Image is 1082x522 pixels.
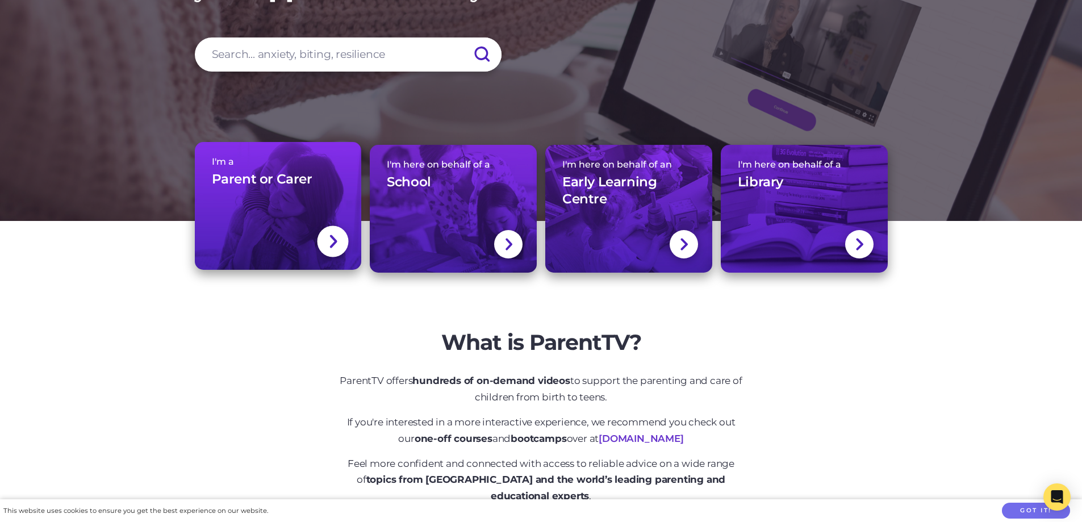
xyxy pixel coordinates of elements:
a: I'm here on behalf of anEarly Learning Centre [545,145,712,273]
p: ParentTV offers to support the parenting and care of children from birth to teens. [328,373,754,406]
img: svg+xml;base64,PHN2ZyBlbmFibGUtYmFja2dyb3VuZD0ibmV3IDAgMCAxNC44IDI1LjciIHZpZXdCb3g9IjAgMCAxNC44ID... [855,237,863,252]
input: Search... anxiety, biting, resilience [195,37,502,72]
h3: School [387,174,431,191]
strong: one-off courses [415,433,492,444]
h3: Parent or Carer [212,171,312,188]
div: This website uses cookies to ensure you get the best experience on our website. [3,505,268,517]
strong: hundreds of on-demand videos [412,375,570,386]
h2: What is ParentTV? [328,329,754,356]
h3: Early Learning Centre [562,174,695,208]
strong: topics from [GEOGRAPHIC_DATA] and the world’s leading parenting and educational experts [366,474,726,502]
p: Feel more confident and connected with access to reliable advice on a wide range of . [328,456,754,505]
button: Got it! [1002,503,1070,519]
p: If you're interested in a more interactive experience, we recommend you check out our and over at [328,414,754,447]
a: I'm aParent or Carer [195,142,362,270]
span: I'm here on behalf of a [738,159,871,170]
img: svg+xml;base64,PHN2ZyBlbmFibGUtYmFja2dyb3VuZD0ibmV3IDAgMCAxNC44IDI1LjciIHZpZXdCb3g9IjAgMCAxNC44ID... [328,233,337,250]
div: Open Intercom Messenger [1043,483,1071,511]
span: I'm here on behalf of an [562,159,695,170]
a: I'm here on behalf of aSchool [370,145,537,273]
input: Submit [462,37,502,72]
strong: bootcamps [511,433,566,444]
a: I'm here on behalf of aLibrary [721,145,888,273]
img: svg+xml;base64,PHN2ZyBlbmFibGUtYmFja2dyb3VuZD0ibmV3IDAgMCAxNC44IDI1LjciIHZpZXdCb3g9IjAgMCAxNC44ID... [504,237,513,252]
span: I'm here on behalf of a [387,159,520,170]
a: [DOMAIN_NAME] [599,433,683,444]
span: I'm a [212,156,345,167]
h3: Library [738,174,783,191]
img: svg+xml;base64,PHN2ZyBlbmFibGUtYmFja2dyb3VuZD0ibmV3IDAgMCAxNC44IDI1LjciIHZpZXdCb3g9IjAgMCAxNC44ID... [679,237,688,252]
